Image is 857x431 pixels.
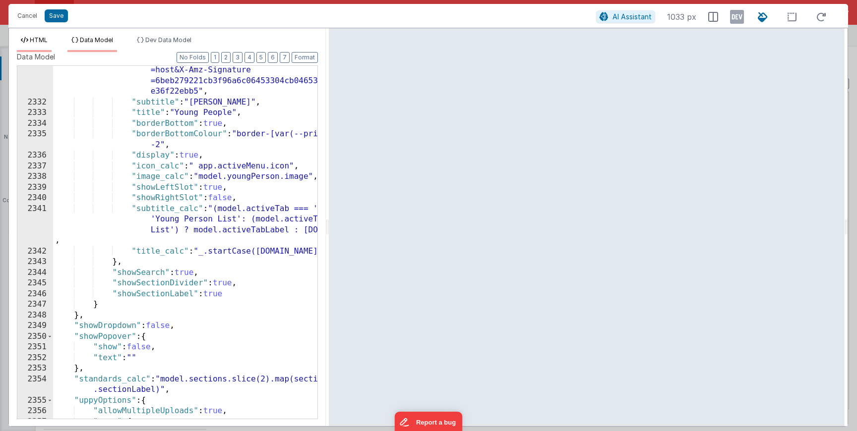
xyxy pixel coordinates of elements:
div: 2351 [17,342,53,353]
span: 1033 px [667,11,696,23]
span: Data Model [80,36,113,44]
div: 2349 [17,321,53,331]
button: 7 [280,52,290,63]
div: 2346 [17,289,53,300]
div: 2342 [17,246,53,257]
div: 2340 [17,193,53,204]
span: AI Assistant [612,12,652,21]
div: 2345 [17,278,53,289]
div: 2356 [17,406,53,417]
button: 2 [221,52,231,63]
div: 2347 [17,299,53,310]
div: 2332 [17,97,53,108]
div: 2357 [17,417,53,428]
button: 3 [233,52,243,63]
div: 2344 [17,268,53,278]
div: 2348 [17,310,53,321]
button: 4 [245,52,254,63]
div: 2341 [17,204,53,246]
div: 2337 [17,161,53,172]
button: 6 [268,52,278,63]
div: 2333 [17,108,53,118]
span: Dev Data Model [145,36,191,44]
div: 2334 [17,118,53,129]
div: 2338 [17,171,53,182]
div: 2350 [17,331,53,342]
div: 2354 [17,374,53,395]
div: 2343 [17,257,53,268]
div: 2336 [17,150,53,161]
button: No Folds [177,52,209,63]
span: Data Model [17,52,55,62]
div: 2352 [17,353,53,364]
div: 2355 [17,395,53,406]
div: 2335 [17,129,53,150]
button: 1 [211,52,219,63]
button: Save [45,9,68,22]
div: 2339 [17,182,53,193]
button: Cancel [12,9,42,23]
button: Format [292,52,318,63]
button: AI Assistant [596,10,655,23]
div: 2353 [17,363,53,374]
button: 5 [256,52,266,63]
span: HTML [30,36,48,44]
